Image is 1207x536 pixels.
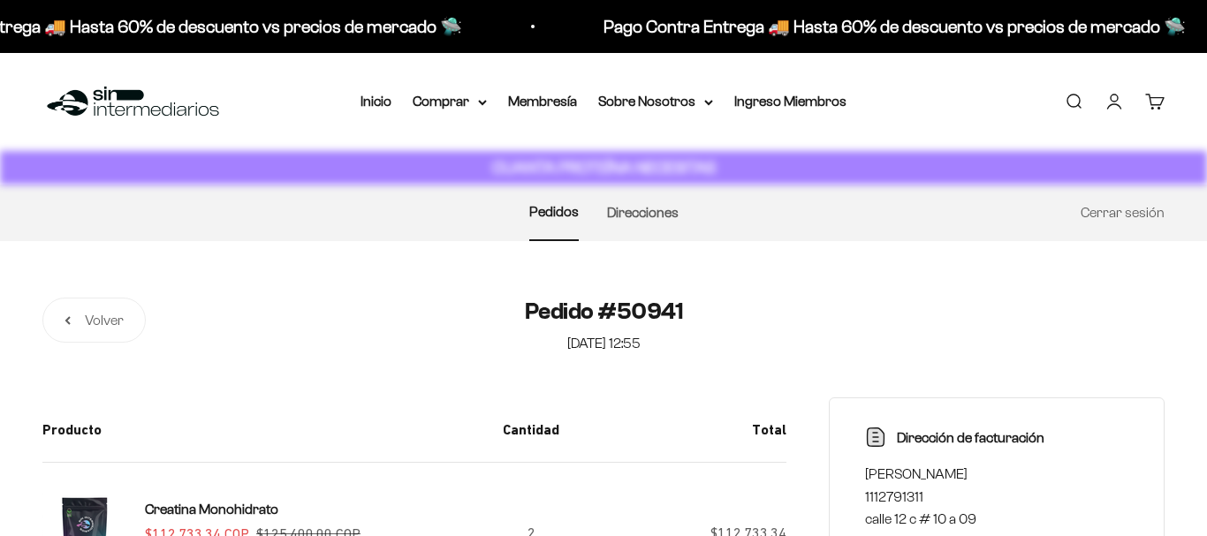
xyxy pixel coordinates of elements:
a: Cerrar sesión [1081,205,1165,220]
th: Total [573,397,786,463]
h1: Pedido #50941 [525,298,682,325]
span: Creatina Monohidrato [145,502,278,517]
a: Volver [42,298,146,343]
p: Dirección de facturación [897,427,1044,449]
p: Pago Contra Entrega 🚚 Hasta 60% de descuento vs precios de mercado 🛸 [603,12,1186,41]
a: Pedidos [529,204,579,219]
p: [DATE] 12:55 [525,332,682,355]
th: Producto [42,397,489,463]
a: Membresía [508,94,577,109]
a: Inicio [361,94,391,109]
th: Cantidad [489,397,573,463]
strong: CUANTA PROTEÍNA NECESITAS [492,158,716,177]
a: Direcciones [607,205,679,220]
summary: Comprar [413,90,487,113]
summary: Sobre Nosotros [598,90,713,113]
a: Creatina Monohidrato [145,498,361,521]
a: Ingreso Miembros [734,94,846,109]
